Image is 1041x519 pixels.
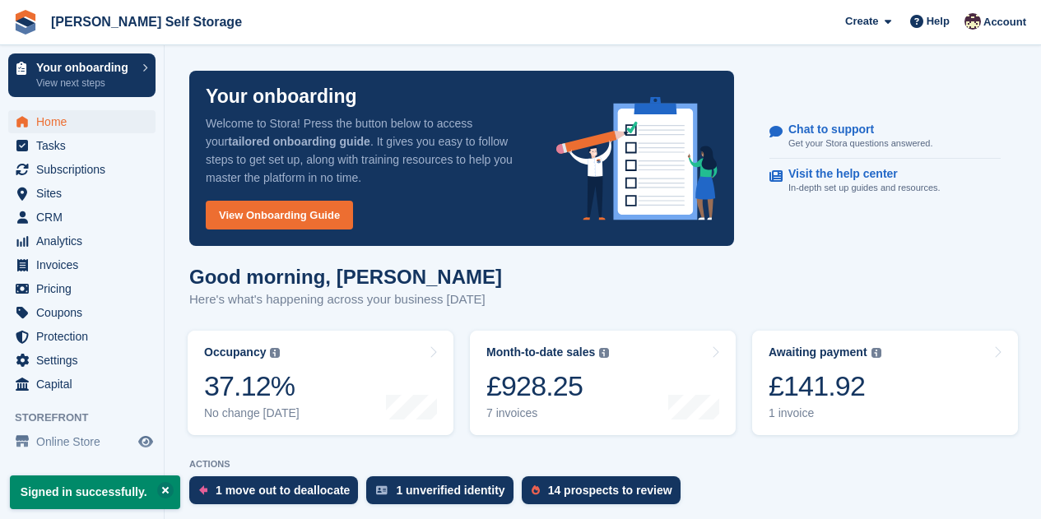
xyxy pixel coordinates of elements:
span: Tasks [36,134,135,157]
p: ACTIONS [189,459,1016,470]
span: Capital [36,373,135,396]
span: CRM [36,206,135,229]
p: In-depth set up guides and resources. [788,181,941,195]
div: Occupancy [204,345,266,359]
img: icon-info-grey-7440780725fd019a000dd9b08b2336e03edf1995a4989e88bcd33f0948082b44.svg [871,348,881,358]
img: icon-info-grey-7440780725fd019a000dd9b08b2336e03edf1995a4989e88bcd33f0948082b44.svg [270,348,280,358]
span: Coupons [36,301,135,324]
a: Month-to-date sales £928.25 7 invoices [470,331,736,435]
span: Home [36,110,135,133]
p: Your onboarding [206,87,357,106]
a: Occupancy 37.12% No change [DATE] [188,331,453,435]
span: Create [845,13,878,30]
a: Preview store [136,432,156,452]
a: Your onboarding View next steps [8,53,156,97]
div: Awaiting payment [769,345,867,359]
a: menu [8,430,156,453]
div: Month-to-date sales [486,345,595,359]
a: Awaiting payment £141.92 1 invoice [752,331,1018,435]
a: Visit the help center In-depth set up guides and resources. [769,159,1001,203]
span: Protection [36,325,135,348]
p: Visit the help center [788,167,927,181]
div: 1 move out to deallocate [216,484,350,497]
img: verify_identity-adf6edd0f0f0b5bbfe63781bf79b02c33cf7c696d77639b501bdc392416b5a36.svg [376,485,388,495]
p: Get your Stora questions answered. [788,137,932,151]
span: Sites [36,182,135,205]
div: £928.25 [486,369,609,403]
a: menu [8,229,156,253]
span: Settings [36,349,135,372]
span: Subscriptions [36,158,135,181]
span: Storefront [15,410,164,426]
a: [PERSON_NAME] Self Storage [44,8,249,35]
div: 14 prospects to review [548,484,672,497]
img: prospect-51fa495bee0391a8d652442698ab0144808aea92771e9ea1ae160a38d050c398.svg [532,485,540,495]
div: 37.12% [204,369,300,403]
strong: tailored onboarding guide [228,135,370,148]
p: Here's what's happening across your business [DATE] [189,290,502,309]
a: 14 prospects to review [522,476,689,512]
a: menu [8,349,156,372]
img: move_outs_to_deallocate_icon-f764333ba52eb49d3ac5e1228854f67142a1ed5810a6f6cc68b1a99e826820c5.svg [199,485,207,495]
a: menu [8,206,156,229]
p: Your onboarding [36,62,134,73]
p: Chat to support [788,123,919,137]
h1: Good morning, [PERSON_NAME] [189,266,502,288]
a: menu [8,158,156,181]
a: menu [8,110,156,133]
p: Signed in successfully. [10,475,180,509]
a: 1 move out to deallocate [189,476,366,512]
span: Online Store [36,430,135,453]
a: menu [8,253,156,276]
a: menu [8,325,156,348]
img: Jacob Esser [964,13,981,30]
span: Pricing [36,277,135,300]
a: menu [8,277,156,300]
div: 1 unverified identity [396,484,504,497]
div: 1 invoice [769,406,881,420]
img: icon-info-grey-7440780725fd019a000dd9b08b2336e03edf1995a4989e88bcd33f0948082b44.svg [599,348,609,358]
span: Help [927,13,950,30]
span: Account [983,14,1026,30]
div: 7 invoices [486,406,609,420]
span: Invoices [36,253,135,276]
div: No change [DATE] [204,406,300,420]
img: stora-icon-8386f47178a22dfd0bd8f6a31ec36ba5ce8667c1dd55bd0f319d3a0aa187defe.svg [13,10,38,35]
img: onboarding-info-6c161a55d2c0e0a8cae90662b2fe09162a5109e8cc188191df67fb4f79e88e88.svg [556,97,718,220]
p: View next steps [36,76,134,90]
a: View Onboarding Guide [206,201,353,229]
a: 1 unverified identity [366,476,521,512]
a: Chat to support Get your Stora questions answered. [769,114,1001,160]
span: Analytics [36,229,135,253]
div: £141.92 [769,369,881,403]
a: menu [8,134,156,157]
p: Welcome to Stora! Press the button below to access your . It gives you easy to follow steps to ge... [206,114,530,187]
a: menu [8,373,156,396]
a: menu [8,182,156,205]
a: menu [8,301,156,324]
